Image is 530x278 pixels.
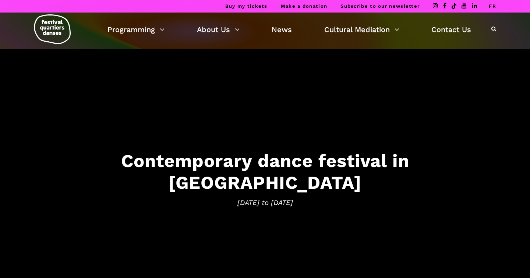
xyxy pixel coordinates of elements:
[37,150,493,194] h3: Contemporary dance festival in [GEOGRAPHIC_DATA]
[431,23,471,36] a: Contact Us
[324,23,399,36] a: Cultural Mediation
[225,3,268,9] a: Buy my tickets
[197,23,240,36] a: About Us
[107,23,165,36] a: Programming
[489,3,496,9] a: FR
[340,3,420,9] a: Subscribe to our newsletter
[34,14,71,44] img: logo-fqd-med
[37,197,493,208] span: [DATE] to [DATE]
[281,3,328,9] a: Make a donation
[272,23,292,36] a: News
